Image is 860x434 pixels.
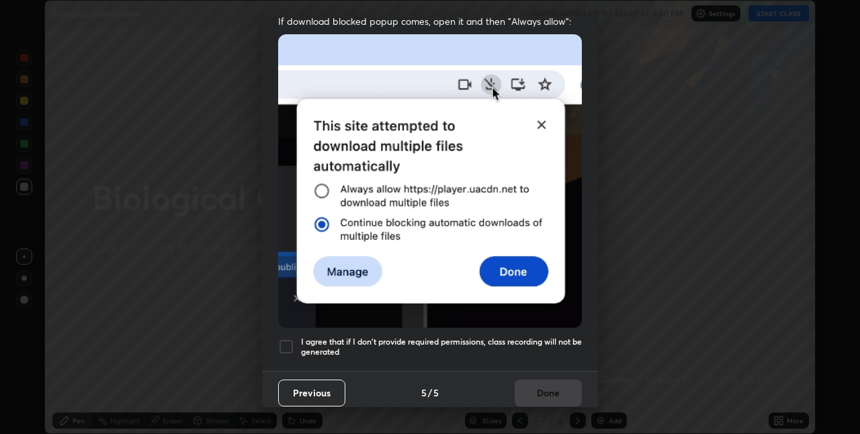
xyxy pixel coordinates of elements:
[428,386,432,400] h4: /
[421,386,427,400] h4: 5
[301,337,582,357] h5: I agree that if I don't provide required permissions, class recording will not be generated
[278,34,582,328] img: downloads-permission-blocked.gif
[433,386,439,400] h4: 5
[278,380,345,406] button: Previous
[278,15,582,28] span: If download blocked popup comes, open it and then "Always allow":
